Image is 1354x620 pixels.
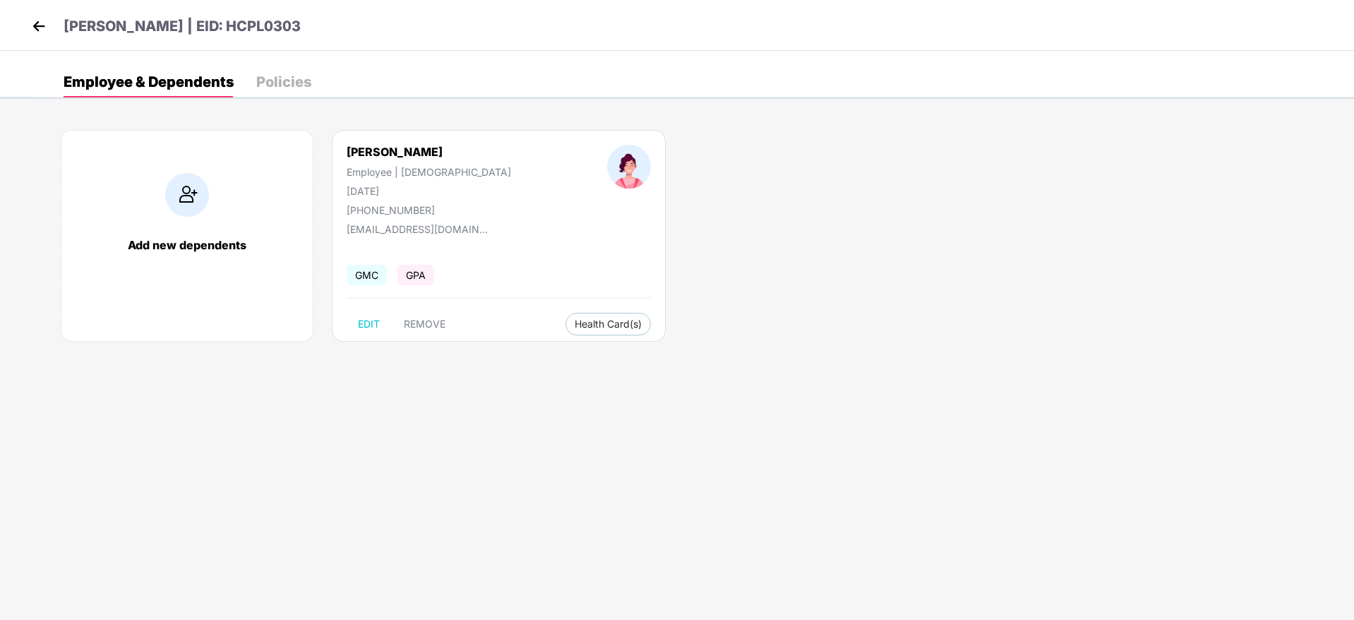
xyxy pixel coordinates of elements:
div: [PERSON_NAME] [347,145,511,159]
span: Health Card(s) [575,321,642,328]
span: GPA [397,265,434,285]
div: [DATE] [347,185,511,197]
img: back [28,16,49,37]
div: Policies [256,75,311,89]
img: addIcon [165,173,209,217]
div: Add new dependents [76,238,299,252]
span: REMOVE [404,318,445,330]
img: profileImage [607,145,651,189]
button: EDIT [347,313,391,335]
div: [PHONE_NUMBER] [347,204,511,216]
span: GMC [347,265,387,285]
div: Employee & Dependents [64,75,234,89]
button: Health Card(s) [565,313,651,335]
button: REMOVE [393,313,457,335]
p: [PERSON_NAME] | EID: HCPL0303 [64,16,301,37]
div: Employee | [DEMOGRAPHIC_DATA] [347,166,511,178]
div: [EMAIL_ADDRESS][DOMAIN_NAME] [347,223,488,235]
span: EDIT [358,318,380,330]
